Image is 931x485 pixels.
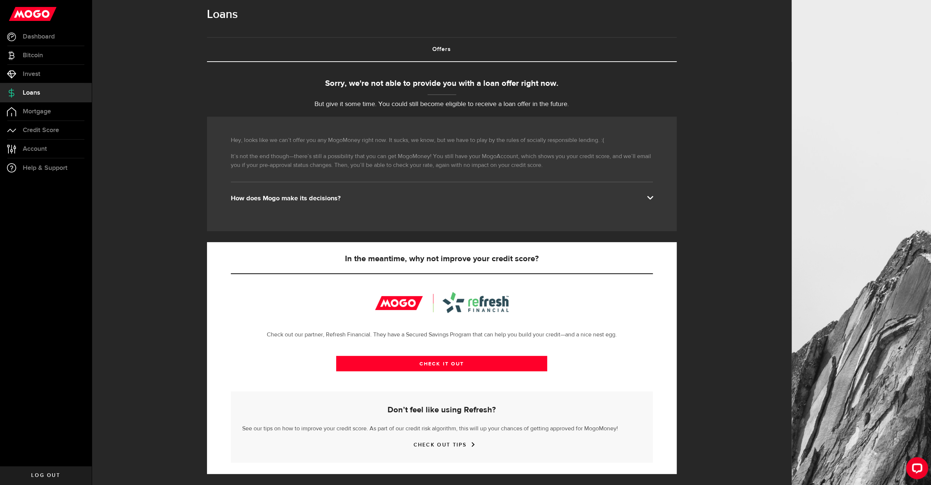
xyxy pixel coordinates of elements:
[231,255,653,263] h5: In the meantime, why not improve your credit score?
[23,165,68,171] span: Help & Support
[23,71,40,77] span: Invest
[23,33,55,40] span: Dashboard
[207,37,677,62] ul: Tabs Navigation
[336,356,547,371] a: CHECK IT OUT
[231,152,653,170] p: It’s not the end though—there’s still a possibility that you can get MogoMoney! You still have yo...
[207,99,677,109] p: But give it some time. You could still become eligible to receive a loan offer in the future.
[23,108,51,115] span: Mortgage
[231,331,653,339] p: Check out our partner, Refresh Financial. They have a Secured Savings Program that can help you b...
[23,127,59,134] span: Credit Score
[23,90,40,96] span: Loans
[900,454,931,485] iframe: LiveChat chat widget
[242,406,641,415] h5: Don’t feel like using Refresh?
[31,473,60,478] span: Log out
[413,442,470,448] a: CHECK OUT TIPS
[23,52,43,59] span: Bitcoin
[242,423,641,433] p: See our tips on how to improve your credit score. As part of our credit risk algorithm, this will...
[207,38,677,61] a: Offers
[231,136,653,145] p: Hey, looks like we can’t offer you any MogoMoney right now. It sucks, we know, but we have to pla...
[231,194,653,203] div: How does Mogo make its decisions?
[207,78,677,90] div: Sorry, we're not able to provide you with a loan offer right now.
[207,5,677,24] h1: Loans
[23,146,47,152] span: Account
